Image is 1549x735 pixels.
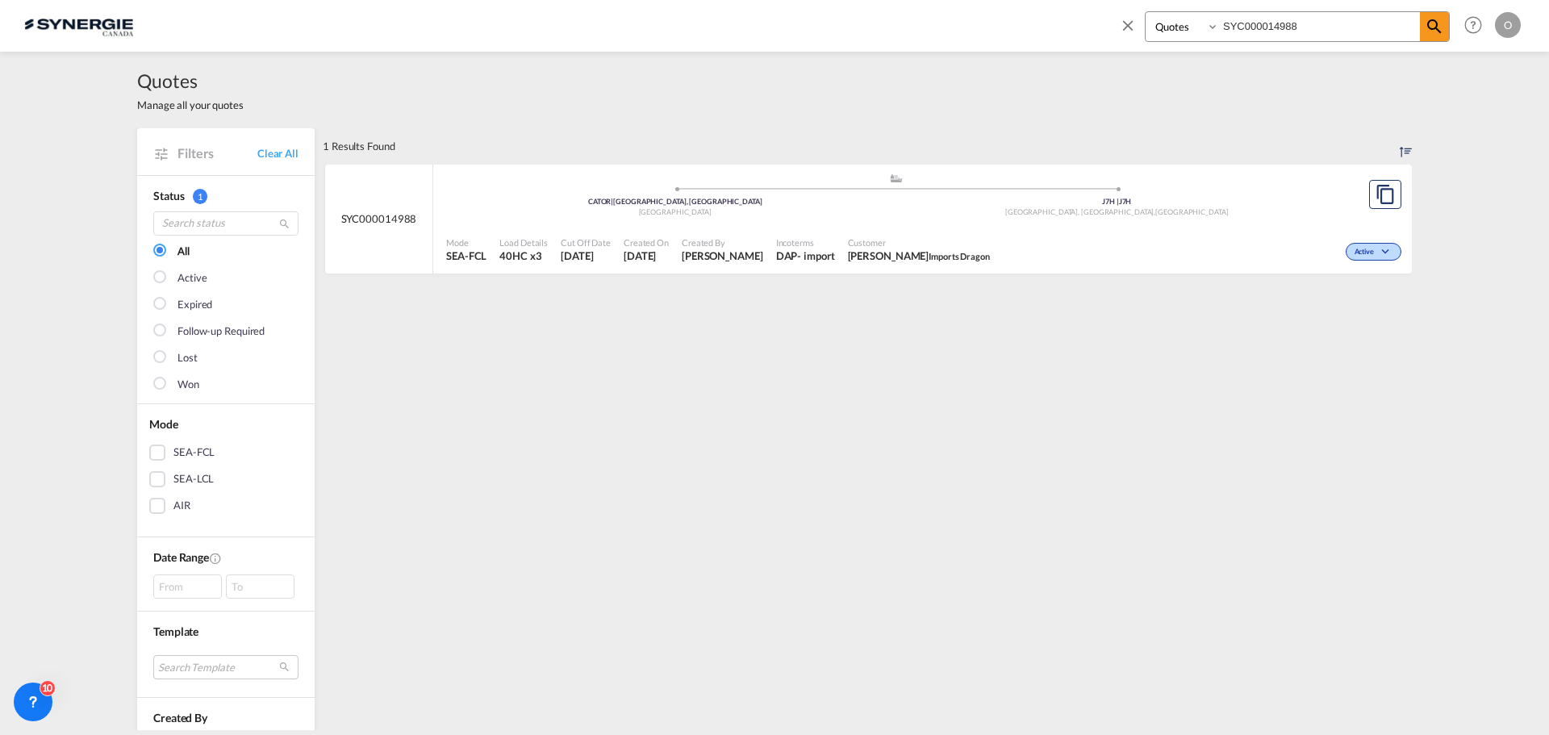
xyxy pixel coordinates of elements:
md-icon: icon-chevron-down [1378,248,1397,257]
span: 23 Sep 2025 [624,248,669,263]
md-checkbox: SEA-FCL [149,445,303,461]
div: Lost [177,350,198,366]
div: 1 Results Found [323,128,395,164]
div: Help [1459,11,1495,40]
div: O [1495,12,1521,38]
img: 1f56c880d42311ef80fc7dca854c8e59.png [24,7,133,44]
span: J7H [1119,197,1132,206]
div: Won [177,377,199,393]
md-checkbox: SEA-LCL [149,471,303,487]
span: , [1154,207,1155,216]
span: | [1117,197,1119,206]
span: 1 [193,189,207,204]
span: Pablo Gomez Saldarriaga [682,248,763,263]
md-icon: assets/icons/custom/ship-fill.svg [887,174,906,182]
span: Filters [177,144,257,162]
span: From To [153,574,299,599]
span: SEA-FCL [446,248,486,263]
span: Cut Off Date [561,236,611,248]
span: Charles Clement Imports Dragon [848,248,990,263]
span: Incoterms [776,236,835,248]
span: CATOR [GEOGRAPHIC_DATA], [GEOGRAPHIC_DATA] [588,197,762,206]
span: Help [1459,11,1487,39]
span: Customer [848,236,990,248]
span: [GEOGRAPHIC_DATA], [GEOGRAPHIC_DATA] [1005,207,1155,216]
div: Sort by: Created On [1400,128,1412,164]
span: Manage all your quotes [137,98,244,112]
span: Imports Dragon [929,251,990,261]
span: 40HC x 3 [499,248,548,263]
span: [GEOGRAPHIC_DATA] [1155,207,1228,216]
input: Enter Quotation Number [1219,12,1420,40]
div: DAP import [776,248,835,263]
span: J7H [1102,197,1119,206]
div: From [153,574,222,599]
span: Template [153,624,198,638]
span: Status [153,189,184,203]
span: Quotes [137,68,244,94]
div: AIR [173,498,190,514]
input: Search status [153,211,299,236]
md-checkbox: AIR [149,498,303,514]
div: DAP [776,248,798,263]
div: SEA-FCL [173,445,215,461]
span: Load Details [499,236,548,248]
md-icon: icon-magnify [1425,17,1444,36]
span: Date Range [153,550,209,564]
div: SYC000014988 assets/icons/custom/ship-fill.svgassets/icons/custom/roll-o-plane.svgOriginToronto, ... [325,165,1412,274]
span: SYC000014988 [341,211,417,226]
a: Clear All [257,146,299,161]
span: Created On [624,236,669,248]
span: Mode [446,236,486,248]
button: Copy Quote [1369,180,1401,209]
div: Follow-up Required [177,324,265,340]
span: icon-close [1119,11,1145,50]
div: Status 1 [153,188,299,204]
md-icon: assets/icons/custom/copyQuote.svg [1376,185,1395,204]
span: 23 Sep 2025 [561,248,611,263]
md-icon: Created On [209,552,222,565]
span: Mode [149,417,178,431]
div: Active [177,270,207,286]
md-icon: icon-close [1119,16,1137,34]
span: [GEOGRAPHIC_DATA] [639,207,712,216]
div: Expired [177,297,212,313]
div: - import [797,248,834,263]
span: Created By [682,236,763,248]
div: All [177,244,190,260]
span: Active [1355,247,1378,258]
span: | [611,197,613,206]
div: Change Status Here [1346,243,1401,261]
div: To [226,574,294,599]
span: Created By [153,711,207,725]
span: icon-magnify [1420,12,1449,41]
div: SEA-LCL [173,471,214,487]
md-icon: icon-magnify [278,218,290,230]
